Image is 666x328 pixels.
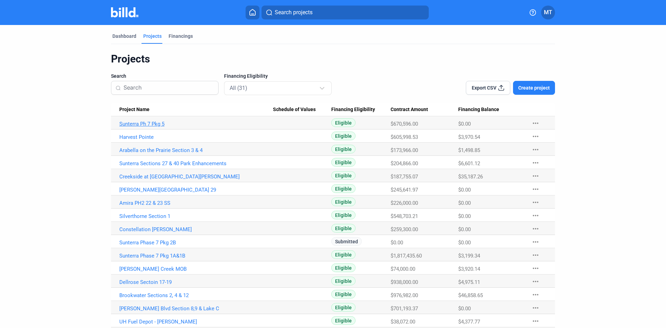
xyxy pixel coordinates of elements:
a: Sunterra Phase 7 Pkg 1A&1B [119,253,273,259]
a: [PERSON_NAME][GEOGRAPHIC_DATA] 29 [119,187,273,193]
div: Schedule of Values [273,107,332,113]
mat-select-trigger: All (31) [230,85,247,91]
div: Financing Eligibility [331,107,390,113]
span: $74,000.00 [391,266,415,272]
a: Constellation [PERSON_NAME] [119,226,273,233]
mat-icon: more_horiz [531,145,540,154]
span: Eligible [331,145,356,153]
span: $35,187.26 [458,174,483,180]
span: Export CSV [472,84,496,91]
mat-icon: more_horiz [531,159,540,167]
span: $187,755.07 [391,174,418,180]
span: Search [111,73,126,79]
div: Projects [111,52,555,66]
div: Financing Balance [458,107,524,113]
mat-icon: more_horiz [531,185,540,193]
mat-icon: more_horiz [531,225,540,233]
span: Eligible [331,290,356,298]
span: $38,072.00 [391,319,415,325]
mat-icon: more_horiz [531,119,540,127]
span: Contract Amount [391,107,428,113]
mat-icon: more_horiz [531,132,540,141]
span: Eligible [331,277,356,285]
a: Creekside at [GEOGRAPHIC_DATA][PERSON_NAME] [119,174,273,180]
div: Projects [143,33,162,40]
a: Silverthorne Section 1 [119,213,273,219]
span: Financing Balance [458,107,499,113]
span: $670,596.00 [391,121,418,127]
span: Eligible [331,132,356,140]
mat-icon: more_horiz [531,291,540,299]
a: [PERSON_NAME] Blvd Section 8,9 & Lake C [119,305,273,312]
span: Eligible [331,118,356,127]
span: Create project [518,84,550,91]
span: Schedule of Values [273,107,316,113]
a: [PERSON_NAME] Creek MOB [119,266,273,272]
span: Eligible [331,224,356,233]
mat-icon: more_horiz [531,264,540,272]
span: $701,193.37 [391,305,418,312]
span: $605,998.53 [391,134,418,140]
div: Financings [169,33,193,40]
mat-icon: more_horiz [531,317,540,325]
span: Eligible [331,184,356,193]
img: Billd Company Logo [111,7,138,17]
span: Financing Eligibility [331,107,375,113]
button: MT [541,6,555,19]
span: Eligible [331,303,356,312]
span: $1,498.85 [458,147,480,153]
a: Brookwater Sections 2, 4 & 12 [119,292,273,298]
div: Contract Amount [391,107,458,113]
span: $226,000.00 [391,200,418,206]
span: $1,817,435.60 [391,253,422,259]
span: Eligible [331,197,356,206]
span: $3,199.34 [458,253,480,259]
span: $6,601.12 [458,160,480,167]
span: $0.00 [458,239,471,246]
span: $0.00 [458,121,471,127]
a: Sunterra Ph 7 Pkg 5 [119,121,273,127]
span: MT [544,8,552,17]
div: Project Name [119,107,273,113]
span: $938,000.00 [391,279,418,285]
span: $0.00 [391,239,403,246]
span: $46,858.65 [458,292,483,298]
span: $0.00 [458,200,471,206]
span: $245,641.97 [391,187,418,193]
a: Dellrose Sectoin 17-19 [119,279,273,285]
span: $0.00 [458,187,471,193]
span: Eligible [331,250,356,259]
span: $976,982.00 [391,292,418,298]
a: Amira PH2 22 & 23 SS [119,200,273,206]
span: $3,970.54 [458,134,480,140]
span: $4,975.11 [458,279,480,285]
a: Sunterra Phase 7 Pkg 2B [119,239,273,246]
span: Eligible [331,211,356,219]
input: Search [123,81,214,95]
span: Financing Eligibility [224,73,268,79]
span: Eligible [331,158,356,167]
mat-icon: more_horiz [531,172,540,180]
mat-icon: more_horiz [531,198,540,207]
a: Arabella on the Prairie Section 3 & 4 [119,147,273,153]
span: $548,703.21 [391,213,418,219]
span: $0.00 [458,213,471,219]
span: Eligible [331,263,356,272]
mat-icon: more_horiz [531,211,540,220]
span: $0.00 [458,305,471,312]
span: Search projects [275,8,313,17]
span: Submitted [331,237,362,246]
mat-icon: more_horiz [531,251,540,259]
span: $204,866.00 [391,160,418,167]
span: $4,377.77 [458,319,480,325]
span: Eligible [331,316,356,325]
button: Create project [513,81,555,95]
a: UH Fuel Depot - [PERSON_NAME] [119,319,273,325]
span: $3,920.14 [458,266,480,272]
span: $0.00 [458,226,471,233]
a: Harvest Pointe [119,134,273,140]
div: Dashboard [112,33,136,40]
button: Export CSV [466,81,510,95]
mat-icon: more_horiz [531,277,540,286]
button: Search projects [262,6,429,19]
